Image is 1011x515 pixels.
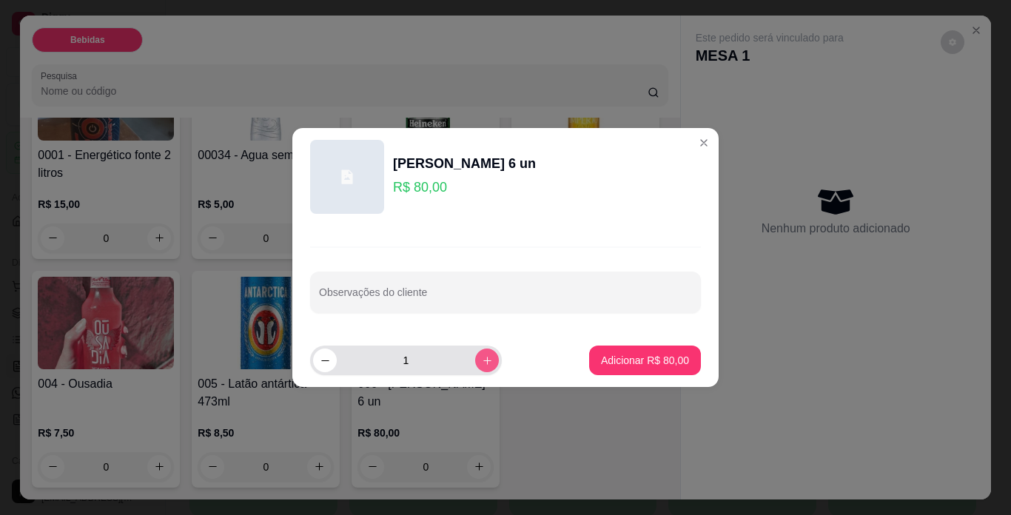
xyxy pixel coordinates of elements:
button: Adicionar R$ 80,00 [589,346,701,375]
p: R$ 80,00 [393,177,536,198]
input: Observações do cliente [319,291,692,306]
button: increase-product-quantity [475,349,499,372]
button: decrease-product-quantity [313,349,337,372]
button: Close [692,131,716,155]
p: Adicionar R$ 80,00 [601,353,689,368]
div: [PERSON_NAME] 6 un [393,153,536,174]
